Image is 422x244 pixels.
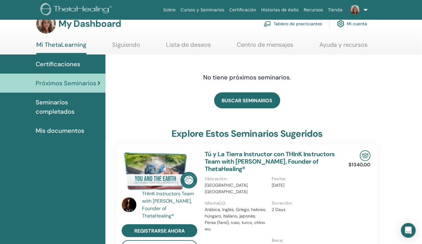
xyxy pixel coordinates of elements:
a: Siguiendo [112,41,140,53]
a: Lista de deseos [166,41,211,53]
span: BUSCAR SEMINARIOS [222,97,273,104]
a: Certificación [227,4,259,16]
a: registrarse ahora [122,224,197,237]
p: [GEOGRAPHIC_DATA], [GEOGRAPHIC_DATA] [205,182,268,195]
h3: Explore estos seminarios sugeridos [172,128,323,139]
img: logo.png [41,3,114,17]
img: default.jpg [36,14,56,34]
p: Duración : [272,200,335,206]
a: Sobre [161,4,178,16]
img: cog.svg [337,18,345,29]
a: THInK Instructors Team with [PERSON_NAME], Founder of ThetaHealing® [142,190,199,220]
a: Historias de éxito [259,4,301,16]
span: Próximos Seminarios [36,79,96,88]
p: Fecha : [272,176,335,182]
span: registrarse ahora [134,228,185,234]
a: Tienda [326,4,345,16]
p: Beca : [272,237,335,244]
img: chalkboard-teacher.svg [264,21,271,26]
a: Recursos [301,4,325,16]
a: Mi ThetaLearning [36,41,86,55]
img: In-Person Seminar [360,150,371,161]
img: Tú y La Tierra Instructor [122,150,197,192]
a: Tú y La Tierra Instructor con THInK Instructors Team with [PERSON_NAME], Founder of ThetaHealing® [205,150,335,173]
img: default.jpg [350,5,360,15]
p: Ubicación : [205,176,268,182]
a: BUSCAR SEMINARIOS [214,92,280,108]
span: Certificaciones [36,59,80,69]
p: Idioma(s) : [205,200,268,206]
a: Mi cuenta [337,17,367,30]
p: Arábica, Inglés, Griego, hebreo, húngaro, italiano, japonés, Persa (farsi), ruso, turco, chino wu [205,206,268,232]
span: Mis documentos [36,126,84,135]
div: Open Intercom Messenger [401,223,416,238]
img: default.jpg [122,197,136,212]
h3: My Dashboard [58,18,121,29]
span: Seminarios completados [36,98,101,116]
a: Ayuda y recursos [319,41,368,53]
p: $1340.00 [349,161,371,169]
a: Centro de mensajes [237,41,294,53]
a: Tablero de practicantes [264,17,322,30]
a: Cursos y Seminarios [178,4,227,16]
h4: No tiene próximos seminarios. [150,74,344,81]
p: 2 Days [272,206,335,213]
p: [DATE] [272,182,335,189]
